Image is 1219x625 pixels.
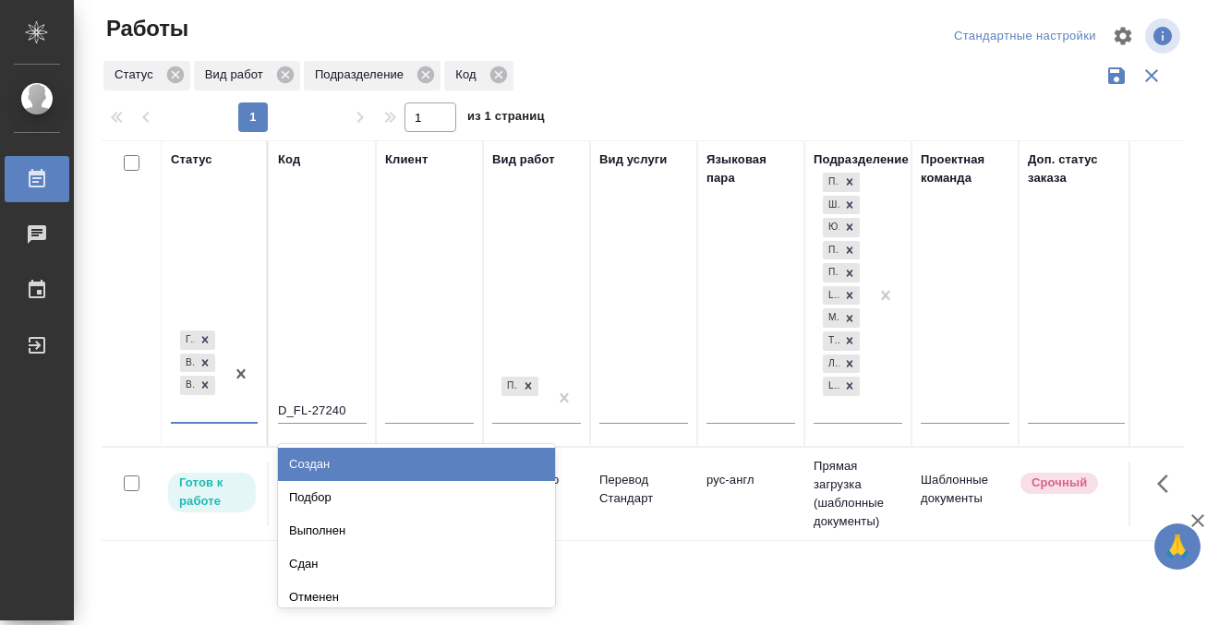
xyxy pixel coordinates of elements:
div: Медицинский [823,308,839,328]
div: Вид работ [492,150,555,169]
div: Прямая загрузка (шаблонные документы), Шаблонные документы, Юридический, Проектный офис, Проектна... [821,171,862,194]
div: Приёмка по качеству [501,377,518,396]
p: Подразделение [315,66,410,84]
button: Здесь прячутся важные кнопки [1146,462,1190,506]
span: Настроить таблицу [1101,14,1145,58]
div: Код [278,150,300,169]
span: Работы [102,14,188,43]
span: 🙏 [1162,527,1193,566]
p: Статус [115,66,160,84]
div: Создан [278,448,555,481]
div: Прямая загрузка (шаблонные документы), Шаблонные документы, Юридический, Проектный офис, Проектна... [821,306,862,330]
div: Вид работ [194,61,300,90]
div: Выполнен [278,514,555,547]
div: В работе [180,354,195,373]
div: Языковая пара [706,150,795,187]
div: Проектная группа [823,263,839,282]
div: Готов к работе, В работе, В ожидании [178,352,217,375]
div: Прямая загрузка (шаблонные документы), Шаблонные документы, Юридический, Проектный офис, Проектна... [821,330,862,353]
div: Клиент [385,150,428,169]
div: split button [949,22,1101,51]
span: Посмотреть информацию [1145,18,1184,54]
div: Прямая загрузка (шаблонные документы), Шаблонные документы, Юридический, Проектный офис, Проектна... [821,194,862,217]
div: Юридический [823,218,839,237]
div: Проектная команда [921,150,1009,187]
div: Прямая загрузка (шаблонные документы), Шаблонные документы, Юридический, Проектный офис, Проектна... [821,375,862,398]
div: Технический [823,331,839,351]
div: Локализация [823,355,839,374]
div: Отменен [278,581,555,614]
p: Код [455,66,482,84]
div: LegalQA [823,286,839,306]
div: Прямая загрузка (шаблонные документы), Шаблонные документы, Юридический, Проектный офис, Проектна... [821,353,862,376]
p: Срочный [1032,474,1087,492]
p: Вид работ [205,66,270,84]
div: Прямая загрузка (шаблонные документы) [823,173,839,192]
div: Готов к работе, В работе, В ожидании [178,374,217,397]
div: Сдан [278,547,555,581]
div: Прямая загрузка (шаблонные документы), Шаблонные документы, Юридический, Проектный офис, Проектна... [821,284,862,307]
div: Прямая загрузка (шаблонные документы), Шаблонные документы, Юридический, Проектный офис, Проектна... [821,261,862,284]
div: Статус [171,150,212,169]
button: 🙏 [1154,523,1201,570]
div: Шаблонные документы [823,196,839,215]
div: Доп. статус заказа [1028,150,1125,187]
span: из 1 страниц [467,105,545,132]
div: Подразделение [304,61,441,90]
button: Сохранить фильтры [1099,58,1134,93]
div: Подбор [278,481,555,514]
div: Вид услуги [599,150,668,169]
div: Код [444,61,513,90]
p: Перевод Стандарт [599,471,688,508]
div: Проектный офис [823,241,839,260]
div: Готов к работе, В работе, В ожидании [178,329,217,352]
div: Прямая загрузка (шаблонные документы), Шаблонные документы, Юридический, Проектный офис, Проектна... [821,239,862,262]
div: Подразделение [814,150,909,169]
td: рус-англ [697,462,804,526]
div: Статус [103,61,190,90]
div: В ожидании [180,376,195,395]
div: Прямая загрузка (шаблонные документы), Шаблонные документы, Юридический, Проектный офис, Проектна... [821,216,862,239]
button: Сбросить фильтры [1134,58,1169,93]
div: LocQA [823,377,839,396]
td: Прямая загрузка (шаблонные документы) [804,448,911,540]
div: Приёмка по качеству [500,375,540,398]
td: Шаблонные документы [911,462,1019,526]
p: Готов к работе [179,474,245,511]
div: Готов к работе [180,331,195,350]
